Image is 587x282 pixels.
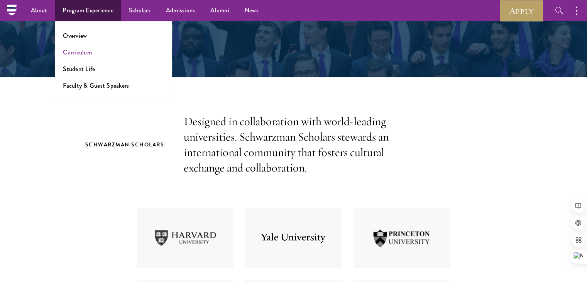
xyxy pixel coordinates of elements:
a: Curriculum [63,48,92,57]
a: Faculty & Guest Speakers [63,81,129,90]
a: Overview [63,31,87,40]
h2: Schwarzman Scholars [85,140,168,149]
p: Designed in collaboration with world-leading universities, Schwarzman Scholars stewards an intern... [184,114,404,176]
a: Student Life [63,65,95,73]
